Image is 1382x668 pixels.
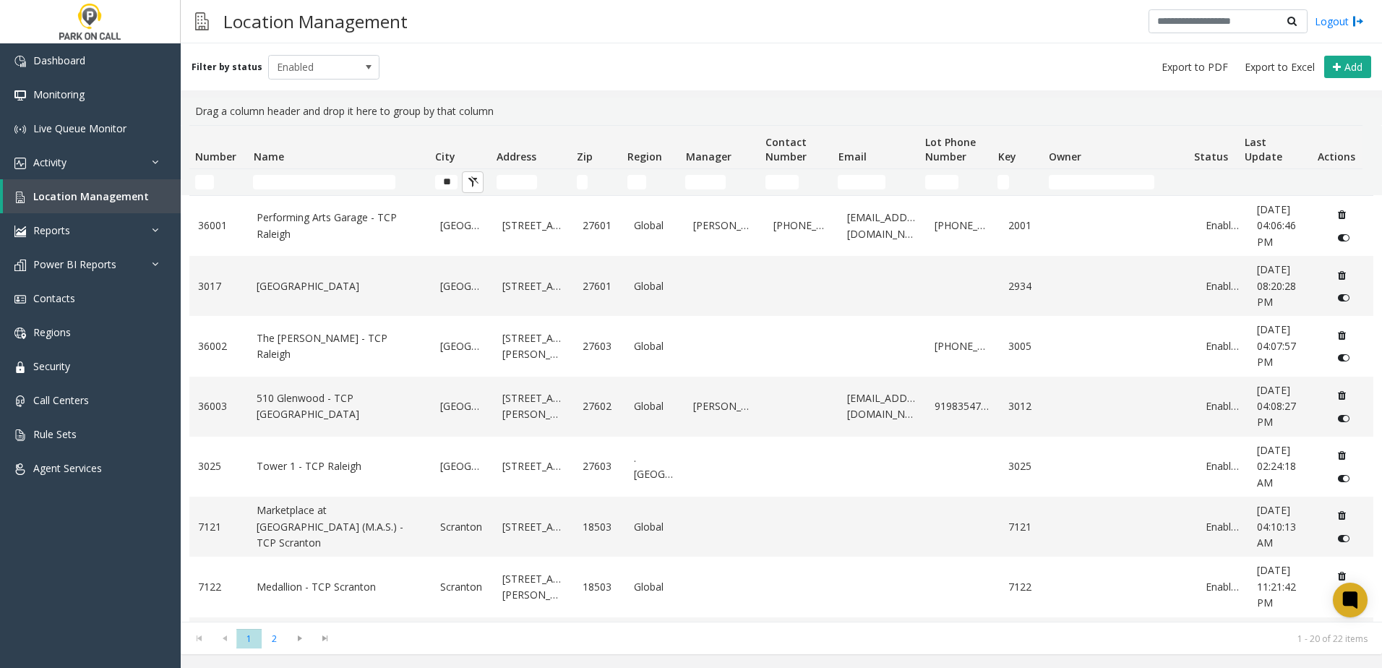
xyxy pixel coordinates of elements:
[935,398,990,414] a: 9198354740
[198,218,239,234] a: 36001
[33,53,85,67] span: Dashboard
[440,398,485,414] a: [GEOGRAPHIC_DATA]
[1188,126,1239,169] th: Status
[502,330,566,363] a: [STREET_ADDRESS][PERSON_NAME]
[838,175,885,189] input: Email Filter
[583,338,617,354] a: 27603
[440,218,485,234] a: [GEOGRAPHIC_DATA]
[583,519,617,535] a: 18503
[1206,458,1240,474] a: Enabled
[198,398,239,414] a: 36003
[685,175,726,189] input: Manager Filter
[997,175,1009,189] input: Key Filter
[33,189,149,203] span: Location Management
[627,150,662,163] span: Region
[198,579,239,595] a: 7122
[1239,57,1321,77] button: Export to Excel
[1257,202,1296,249] span: [DATE] 04:06:46 PM
[33,427,77,441] span: Rule Sets
[1008,519,1042,535] a: 7121
[502,390,566,423] a: [STREET_ADDRESS][PERSON_NAME]
[14,429,26,441] img: 'icon'
[1257,502,1313,551] a: [DATE] 04:10:13 AM
[1331,587,1357,610] button: Disable
[181,125,1382,622] div: Data table
[14,294,26,305] img: 'icon'
[254,150,284,163] span: Name
[262,629,287,648] span: Page 2
[247,169,429,195] td: Name Filter
[1206,218,1240,234] a: Enabled
[571,169,622,195] td: Zip Filter
[14,361,26,373] img: 'icon'
[1257,262,1296,309] span: [DATE] 08:20:28 PM
[1331,286,1357,309] button: Disable
[1331,504,1354,527] button: Delete
[1162,60,1228,74] span: Export to PDF
[33,223,70,237] span: Reports
[33,325,71,339] span: Regions
[257,330,423,363] a: The [PERSON_NAME] - TCP Raleigh
[435,150,455,163] span: City
[462,171,484,193] button: Clear
[257,390,423,423] a: 510 Glenwood - TCP [GEOGRAPHIC_DATA]
[1008,398,1042,414] a: 3012
[634,519,675,535] a: Global
[315,633,335,644] span: Go to the last page
[935,218,990,234] a: [PHONE_NUMBER]
[1206,579,1240,595] a: Enabled
[838,150,867,163] span: Email
[1257,202,1313,250] a: [DATE] 04:06:46 PM
[1257,382,1313,431] a: [DATE] 04:08:27 PM
[765,175,799,189] input: Contact Number Filter
[1008,579,1042,595] a: 7122
[440,338,485,354] a: [GEOGRAPHIC_DATA]
[269,56,357,79] span: Enabled
[634,278,675,294] a: Global
[3,179,181,213] a: Location Management
[216,4,415,39] h3: Location Management
[1312,169,1362,195] td: Actions Filter
[1331,263,1354,286] button: Delete
[287,628,312,648] span: Go to the next page
[502,458,566,474] a: [STREET_ADDRESS]
[627,175,646,189] input: Region Filter
[1257,563,1296,609] span: [DATE] 11:21:42 PM
[634,218,675,234] a: Global
[679,169,760,195] td: Manager Filter
[760,169,832,195] td: Contact Number Filter
[33,393,89,407] span: Call Centers
[195,150,236,163] span: Number
[773,218,829,234] a: [PHONE_NUMBER]
[1245,135,1282,163] span: Last Update
[1239,169,1311,195] td: Last Update Filter
[14,463,26,475] img: 'icon'
[435,175,458,189] input: City Filter
[198,519,239,535] a: 7121
[1008,278,1042,294] a: 2934
[1257,443,1296,489] span: [DATE] 02:24:18 AM
[502,218,566,234] a: [STREET_ADDRESS]
[935,338,990,354] a: [PHONE_NUMBER]
[1331,203,1354,226] button: Delete
[257,458,423,474] a: Tower 1 - TCP Raleigh
[1257,562,1313,611] a: [DATE] 11:21:42 PM
[312,628,338,648] span: Go to the last page
[33,359,70,373] span: Security
[634,450,675,483] a: .[GEOGRAPHIC_DATA]
[1344,60,1362,74] span: Add
[440,579,485,595] a: Scranton
[583,458,617,474] a: 27603
[919,169,992,195] td: Lot Phone Number Filter
[1331,346,1357,369] button: Disable
[440,519,485,535] a: Scranton
[290,633,309,644] span: Go to the next page
[1331,466,1357,489] button: Disable
[502,278,566,294] a: [STREET_ADDRESS]
[189,169,247,195] td: Number Filter
[992,169,1042,195] td: Key Filter
[33,87,85,101] span: Monitoring
[1257,503,1296,549] span: [DATE] 04:10:13 AM
[502,519,566,535] a: [STREET_ADDRESS]
[257,278,423,294] a: [GEOGRAPHIC_DATA]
